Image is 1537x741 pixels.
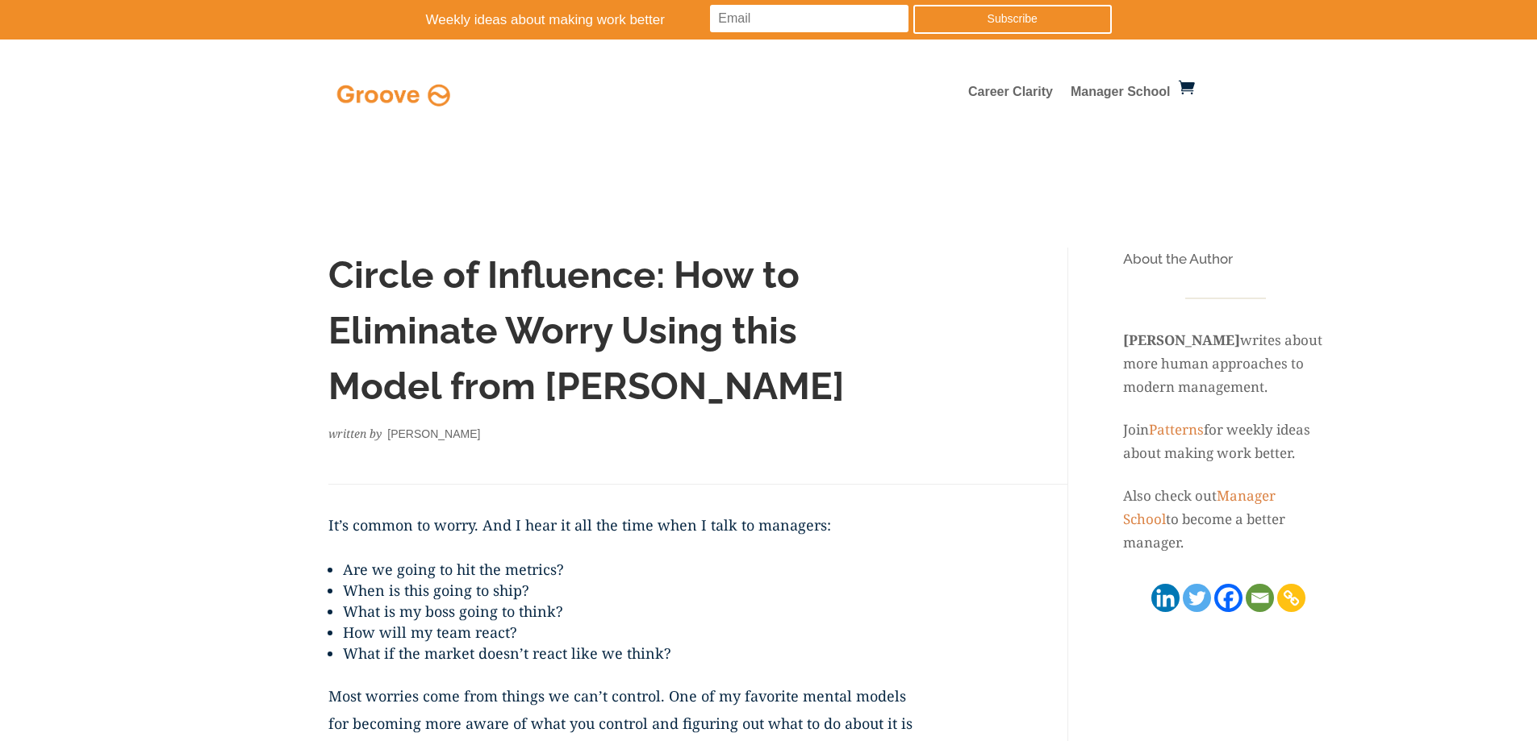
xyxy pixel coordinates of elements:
li: What is my boss going to think? [343,601,917,622]
a: Patterns [1149,420,1204,439]
p: Weekly ideas about making work better [426,8,761,33]
input: Email [710,5,908,32]
p: Also check out to become a better manager. [1123,485,1328,555]
em: written by [328,426,382,441]
a: Career Clarity [968,86,1053,104]
li: When is this going to ship? [343,580,917,601]
p: writes about more human approaches to modern management. [1123,306,1328,418]
a: Copy Link [1277,584,1305,612]
a: Manager School [1123,486,1276,528]
a: Facebook [1214,584,1243,612]
a: Manager School [1071,86,1171,104]
span: About the Author [1123,251,1233,267]
li: What if the market doesn’t react like we think? [343,643,917,664]
a: Email [1246,584,1274,612]
span: Join [1123,420,1149,439]
strong: [PERSON_NAME] [1123,331,1240,349]
a: Subscribe [913,5,1112,34]
li: How will my team react? [343,622,917,643]
h1: Circle of Influence: How to Eliminate Worry Using this Model from [PERSON_NAME] [328,248,917,423]
span: Subscribe [988,12,1038,25]
a: Linkedin [1151,584,1180,612]
span: for weekly ideas about making work better. [1123,420,1310,462]
span: [PERSON_NAME] [387,427,480,440]
p: It’s common to worry. And I hear it all the time when I talk to managers: [328,511,917,558]
a: Twitter [1183,584,1211,612]
img: Full Logo [333,80,454,110]
li: Are we going to hit the metrics? [343,559,917,580]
